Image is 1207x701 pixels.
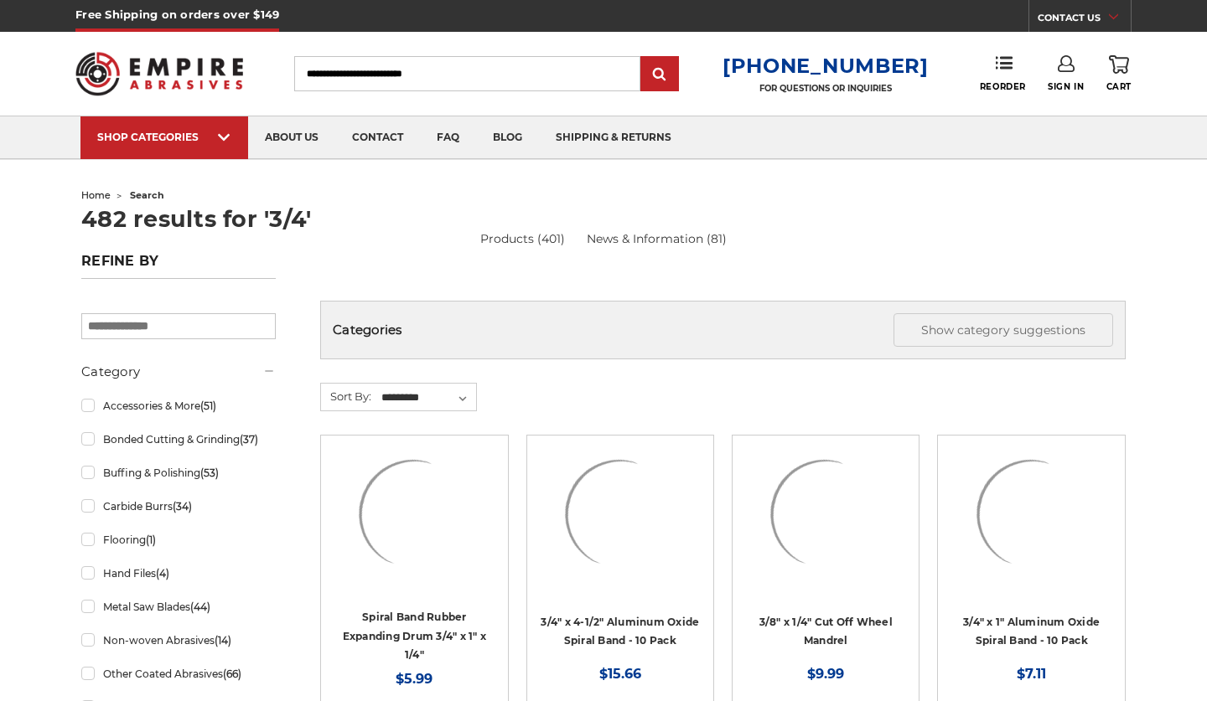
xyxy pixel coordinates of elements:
a: Bonded Cutting & Grinding [81,425,276,454]
a: home [81,189,111,201]
label: Sort By: [321,384,371,409]
h5: Refine by [81,253,276,279]
span: Cart [1106,81,1132,92]
span: $7.11 [1017,666,1046,682]
a: [PHONE_NUMBER] [723,54,929,78]
h5: Categories [333,313,1113,347]
span: (37) [240,433,258,446]
a: about us [248,116,335,159]
span: (66) [223,667,241,680]
span: (14) [215,634,231,647]
h1: 482 results for '3/4' [81,208,1126,230]
h5: Category [81,362,276,382]
a: Non-woven Abrasives [81,626,276,655]
button: Show category suggestions [894,313,1113,347]
span: $9.99 [807,666,844,682]
select: Sort By: [379,385,476,410]
span: search [130,189,164,201]
a: Cart [1106,55,1132,92]
a: faq [420,116,476,159]
a: blog [476,116,539,159]
a: Reorder [980,55,1026,91]
a: Other Coated Abrasives [81,659,276,688]
p: FOR QUESTIONS OR INQUIRIES [723,83,929,94]
div: SHOP CATEGORIES [97,131,231,143]
span: (1) [146,533,156,546]
a: 3/8" x 1/4" Cut Off Wheel Mandrel [759,616,893,647]
a: Accessories & More [81,391,276,420]
a: shipping & returns [539,116,688,159]
span: (44) [190,600,210,613]
span: (53) [200,466,219,479]
a: 3/8" inch x 1/4" inch mandrel [744,447,907,610]
span: (34) [173,500,192,513]
span: Sign In [1048,81,1084,92]
span: (4) [156,567,169,580]
a: Flooring [81,525,276,554]
a: Buffing & Polishing [81,458,276,487]
img: Empire Abrasives [75,41,243,106]
a: 3/4" x 4-1/2" Aluminum Oxide Spiral Band - 10 Pack [541,616,699,647]
img: BHA's 3/4 inch x 1 inch rubber drum bottom profile, for reliable spiral band attachment. [347,447,481,581]
a: BHA's 3/4 inch x 1 inch rubber drum bottom profile, for reliable spiral band attachment. [333,447,495,610]
img: 3/4" x 4-1/2" Spiral Bands Aluminum Oxide [553,447,687,581]
img: 3/4" x 1" Spiral Bands AOX [965,447,1099,581]
img: 3/8" inch x 1/4" inch mandrel [759,447,893,581]
a: contact [335,116,420,159]
a: Spiral Band Rubber Expanding Drum 3/4" x 1" x 1/4" [343,611,487,661]
a: CONTACT US [1038,8,1131,32]
a: 3/4" x 4-1/2" Spiral Bands Aluminum Oxide [539,447,702,610]
a: News & Information (81) [587,230,727,248]
a: Metal Saw Blades [81,592,276,621]
a: Hand Files [81,559,276,588]
span: $5.99 [396,671,433,687]
span: (51) [200,399,216,412]
span: Reorder [980,81,1026,92]
a: Carbide Burrs [81,492,276,521]
span: $15.66 [599,666,641,682]
input: Submit [643,58,676,91]
a: 3/4" x 1" Aluminum Oxide Spiral Band - 10 Pack [963,616,1100,647]
a: 3/4" x 1" Spiral Bands AOX [950,447,1112,610]
a: Products (401) [480,231,565,246]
